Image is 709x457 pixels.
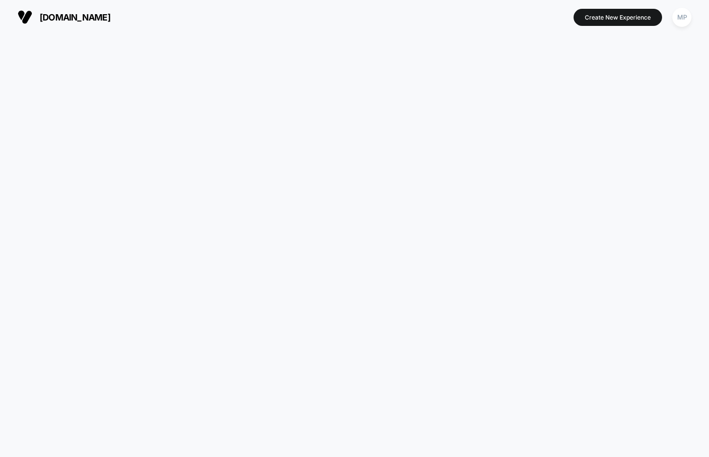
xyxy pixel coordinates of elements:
[574,9,662,26] button: Create New Experience
[15,9,113,25] button: [DOMAIN_NAME]
[669,7,694,27] button: MP
[18,10,32,24] img: Visually logo
[40,12,111,22] span: [DOMAIN_NAME]
[672,8,691,27] div: MP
